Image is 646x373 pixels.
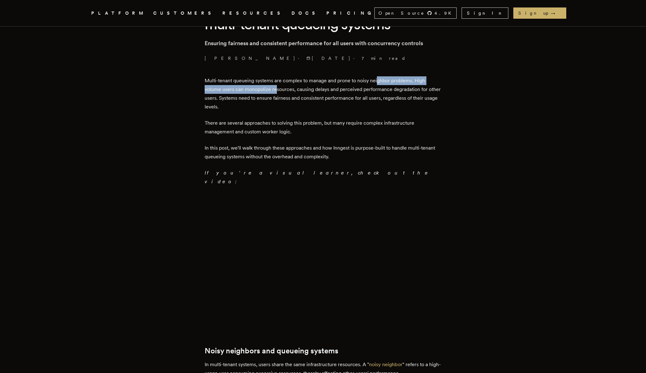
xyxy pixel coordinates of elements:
[362,55,406,61] span: 7 min read
[378,10,425,16] span: Open Source
[462,7,508,19] a: Sign In
[205,55,441,61] p: · ·
[205,347,441,355] h2: Noisy neighbors and queueing systems
[153,9,215,17] a: CUSTOMERS
[369,361,402,367] a: noisy neighbor
[205,39,441,48] p: Ensuring fairness and consistent performance for all users with concurrency controls
[205,55,296,61] a: [PERSON_NAME]
[306,55,351,61] span: [DATE]
[435,10,455,16] span: 4.9 K
[292,9,319,17] a: DOCS
[205,170,431,184] em: If you're a visual learner, check out the video:
[91,9,146,17] button: PLATFORM
[513,7,566,19] a: Sign up
[551,10,561,16] span: →
[326,9,374,17] a: PRICING
[222,9,284,17] button: RESOURCES
[205,119,441,136] p: There are several approaches to solving this problem, but many require complex infrastructure man...
[205,76,441,111] p: Multi-tenant queueing systems are complex to manage and prone to noisy neighbor problems. High vo...
[205,144,441,161] p: In this post, we'll walk through these approaches and how Inngest is purpose-built to handle mult...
